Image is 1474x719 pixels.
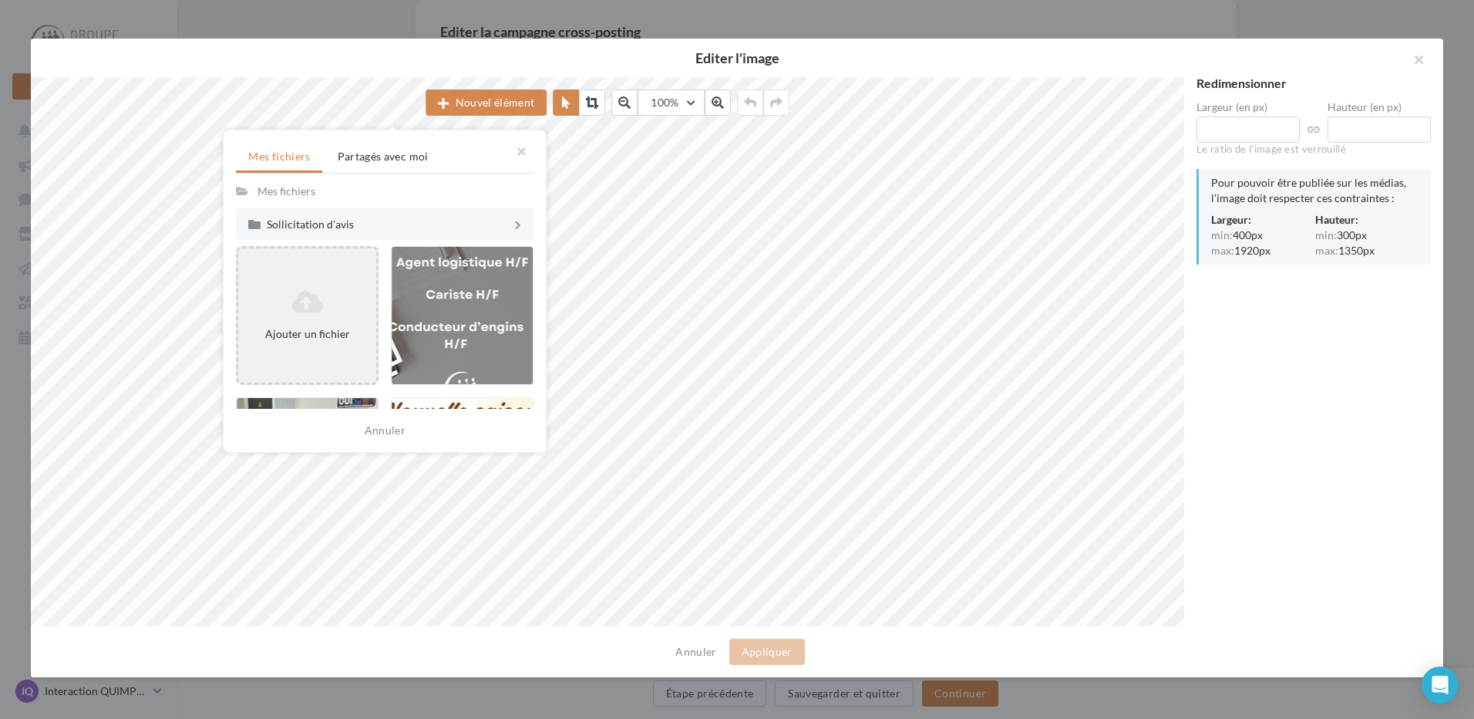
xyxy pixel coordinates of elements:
span: min: [1211,230,1233,241]
div: 300px [1315,228,1419,243]
div: 400px [1211,228,1315,243]
span: max: [1211,245,1234,256]
div: Mes fichiers [257,184,315,199]
div: Ajouter un fichier [244,326,370,342]
div: Le ratio de l'image est verrouillé [1196,143,1431,157]
span: max: [1315,245,1338,256]
div: Pour pouvoir être publiée sur les médias, l'image doit respecter ces contraintes : [1211,175,1418,206]
div: 1350px [1315,243,1419,258]
label: Hauteur (en px) [1328,102,1431,113]
button: Appliquer [729,639,805,665]
div: Sollicitation d'avis [267,219,512,230]
span: Partagés avec moi [338,150,429,163]
button: 100% [638,89,704,116]
button: Annuler [669,643,722,661]
div: Hauteur: [1315,212,1419,228]
div: Redimensionner [1196,77,1431,89]
h2: Editer l'image [56,51,1418,65]
button: Nouvel élément [426,89,547,116]
div: Open Intercom Messenger [1422,667,1459,704]
label: Largeur (en px) [1196,102,1300,113]
div: Largeur: [1211,212,1315,228]
button: Annuler [358,421,412,440]
span: min: [1315,230,1337,241]
div: 1920px [1211,243,1315,258]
